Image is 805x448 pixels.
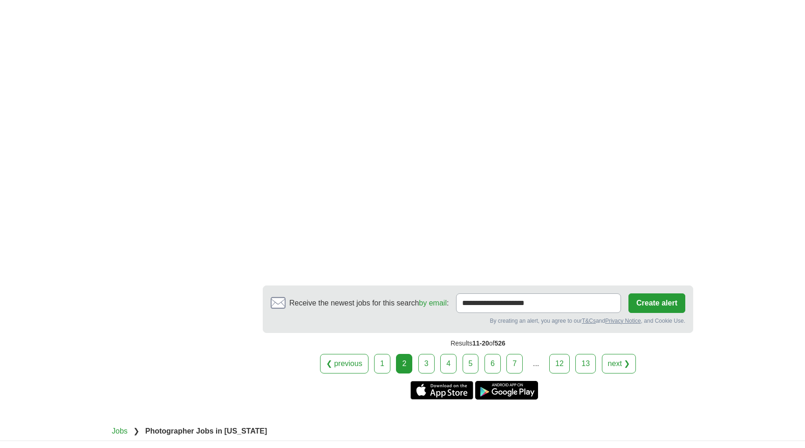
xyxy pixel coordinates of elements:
[549,354,570,373] a: 12
[527,354,546,373] div: ...
[582,318,596,324] a: T&Cs
[271,317,685,325] div: By creating an alert, you agree to our and , and Cookie Use.
[472,339,489,347] span: 11-20
[263,333,693,354] div: Results of
[506,354,523,373] a: 7
[602,354,636,373] a: next ❯
[628,293,685,313] button: Create alert
[289,298,449,309] span: Receive the newest jobs for this search :
[145,427,267,435] strong: Photographer Jobs in [US_STATE]
[374,354,390,373] a: 1
[605,318,641,324] a: Privacy Notice
[494,339,505,347] span: 526
[440,354,457,373] a: 4
[320,354,368,373] a: ❮ previous
[419,299,447,307] a: by email
[575,354,596,373] a: 13
[133,427,139,435] span: ❯
[410,381,473,400] a: Get the iPhone app
[484,354,501,373] a: 6
[463,354,479,373] a: 5
[418,354,435,373] a: 3
[112,427,128,435] a: Jobs
[396,354,412,373] div: 2
[475,381,538,400] a: Get the Android app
